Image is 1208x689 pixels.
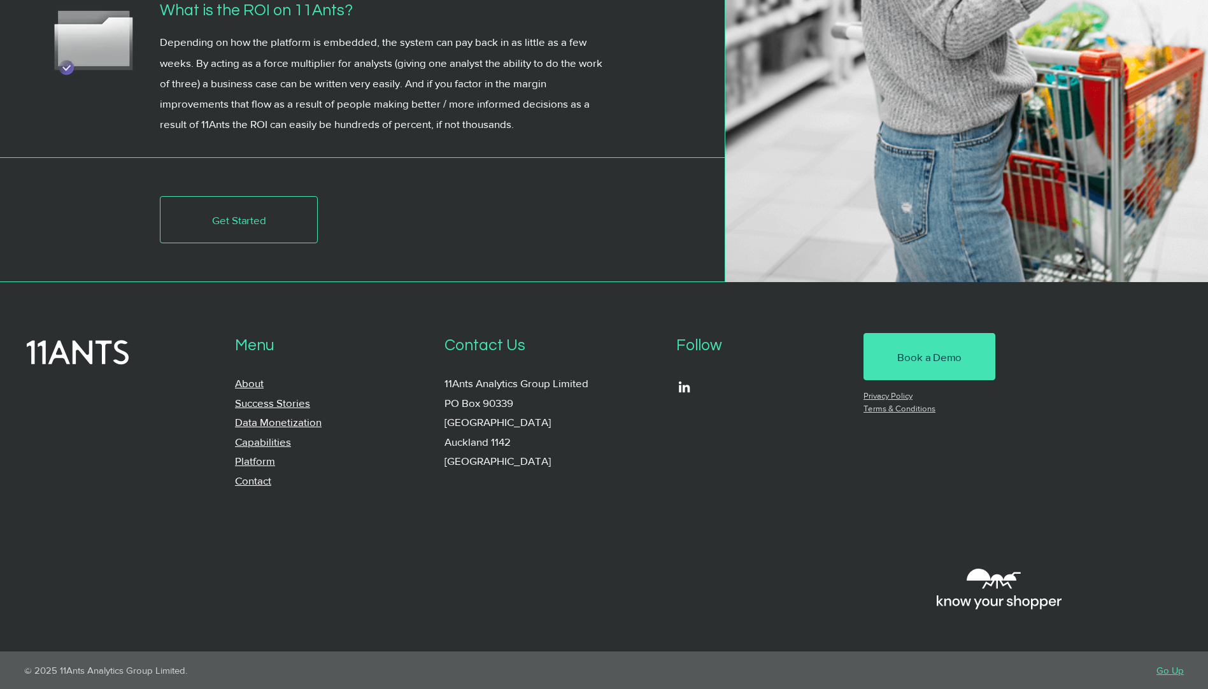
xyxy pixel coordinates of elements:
p: Depending on how the platform is embedded, the system can pay back in as little as a few weeks. B... [160,32,611,134]
ul: Social Bar [676,379,692,395]
p: Follow [676,333,845,359]
p: Contact Us [444,333,658,359]
a: Capabilities [235,436,291,448]
a: Success Stories [235,397,310,409]
span: What is the ROI on 11Ants? [160,3,353,18]
a: Terms & Conditions [863,404,935,413]
a: Go Up [1156,665,1184,676]
a: Contact [235,474,271,487]
a: Platform [235,455,275,467]
a: Book a Demo [863,333,995,380]
p: Menu [235,333,427,359]
p: 11Ants Analytics Group Limited PO Box 90339 [GEOGRAPHIC_DATA] Auckland 1142 [GEOGRAPHIC_DATA] [444,374,658,471]
a: Get Started [160,196,318,243]
span: Book a Demo [897,350,962,365]
p: © 2025 11Ants Analytics Group Limited. [24,665,578,676]
img: LinkedIn [676,379,692,395]
a: About [235,377,264,389]
span: Get Started [212,213,266,228]
a: Data Monetization [235,416,322,428]
iframe: Embedded Content [671,469,1064,651]
a: Privacy Policy [863,391,913,401]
